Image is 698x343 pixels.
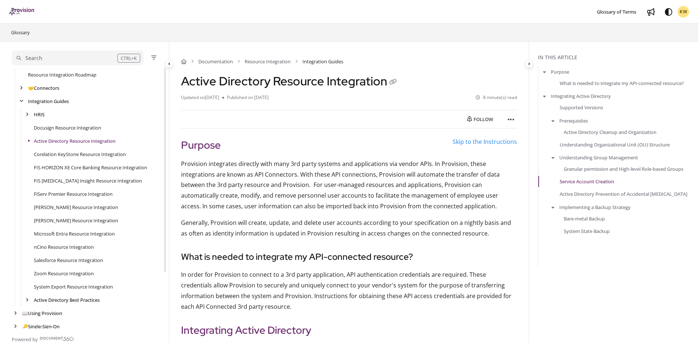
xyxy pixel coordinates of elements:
a: System State Backup [564,227,610,235]
a: Docusign Resource Integration [34,124,101,131]
div: arrow [18,98,25,105]
a: Purpose [551,68,569,75]
a: FIS HORIZON XE Core Banking Resource Integration [34,164,147,171]
span: Glossary of Terms [597,8,636,15]
a: Understanding Group Management [559,154,638,161]
a: Integrating Active Directory [551,92,611,100]
button: Search [12,50,144,65]
a: Implementing a Backup Strategy [559,203,631,211]
h3: What is needed to integrate my API-connected resource? [181,250,517,264]
a: Zoom Resource Integration [34,270,94,277]
div: CTRL+K [117,54,140,63]
a: Jack Henry SilverLake Resource Integration [34,204,118,211]
button: arrow [541,92,548,100]
a: Integration Guides [28,98,69,105]
li: 8 minute(s) read [476,94,517,101]
button: arrow [550,203,556,211]
p: In order for Provision to connect to a 3rd party application, API authentication credentials are ... [181,269,517,312]
a: Active Directory Prevention of Accidental [MEDICAL_DATA] [560,190,687,198]
a: FIS IBS Insight Resource Integration [34,177,142,184]
li: Updated on [DATE] [181,94,222,101]
a: Understanding Organizational Unit (OU) Structure [560,141,670,148]
a: Resource Integration Roadmap [28,71,96,78]
a: What is needed to integrate my API-connected resource? [560,79,684,87]
a: Resource Integration [245,58,291,65]
div: Search [25,54,42,62]
a: Service Account Creation [560,178,614,185]
a: Active Directory Resource Integration [34,137,116,145]
span: KW [680,8,687,15]
button: arrow [550,116,556,124]
a: Corelation KeyStone Resource Integration [34,151,126,158]
span: 🤝 [28,85,34,91]
a: Home [181,58,187,65]
a: Bare-metal Backup [564,215,605,222]
a: Prerequisites [559,117,588,124]
a: Supported Versions [560,104,603,111]
div: arrow [12,323,19,330]
button: Theme options [663,6,674,18]
img: Document360 [40,337,74,341]
a: Glossary [10,28,31,37]
a: Microsoft Entra Resource Integration [34,230,115,237]
button: Article more options [505,113,517,125]
div: arrow [12,310,19,317]
h2: Purpose [181,137,517,153]
p: Provision integrates directly with many 3rd party systems and applications via vendor APIs. In Pr... [181,159,517,212]
div: arrow [18,85,25,92]
button: Filter [149,53,158,62]
a: FiServ Premier Resource Integration [34,190,113,198]
button: KW [677,6,689,18]
img: brand logo [9,8,35,16]
a: nCino Resource Integration [34,243,94,251]
a: Powered by Document360 - opens in a new tab [12,334,74,343]
span: 📖 [22,310,28,317]
button: Category toggle [165,59,174,68]
button: Follow [461,113,499,125]
h1: Active Directory Resource Integration [181,74,399,88]
a: Jack Henry Symitar Resource Integration [34,217,118,224]
a: Whats new [645,6,657,18]
a: Active Directory Cleanup and Organization [564,128,656,135]
li: Published on [DATE] [222,94,269,101]
div: arrow [24,297,31,304]
a: System Export Resource Integration [34,283,113,290]
a: Active Directory Best Practices [34,296,100,304]
h2: Integrating Active Directory [181,322,517,338]
button: Copy link of Active Directory Resource Integration [387,77,399,88]
a: HRIS [34,111,45,118]
a: Salesforce Resource Integration [34,257,103,264]
a: Using Provision [22,310,62,317]
a: Single-Sign-On [22,323,60,330]
button: Category toggle [525,59,534,68]
a: Documentation [198,58,233,65]
span: Integration Guides [302,58,343,65]
p: Generally, Provision will create, update, and delete user accounts according to your specificatio... [181,218,517,239]
a: Connectors [28,84,59,92]
span: 🔑 [22,323,28,330]
div: In this article [538,53,695,61]
a: Granular permission and High-level Role-based Groups [564,165,683,173]
a: Skip to the Instructions [453,138,517,146]
span: Powered by [12,336,38,343]
a: Project logo [9,8,35,16]
button: arrow [550,153,556,162]
div: arrow [24,111,31,118]
button: arrow [541,68,548,76]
